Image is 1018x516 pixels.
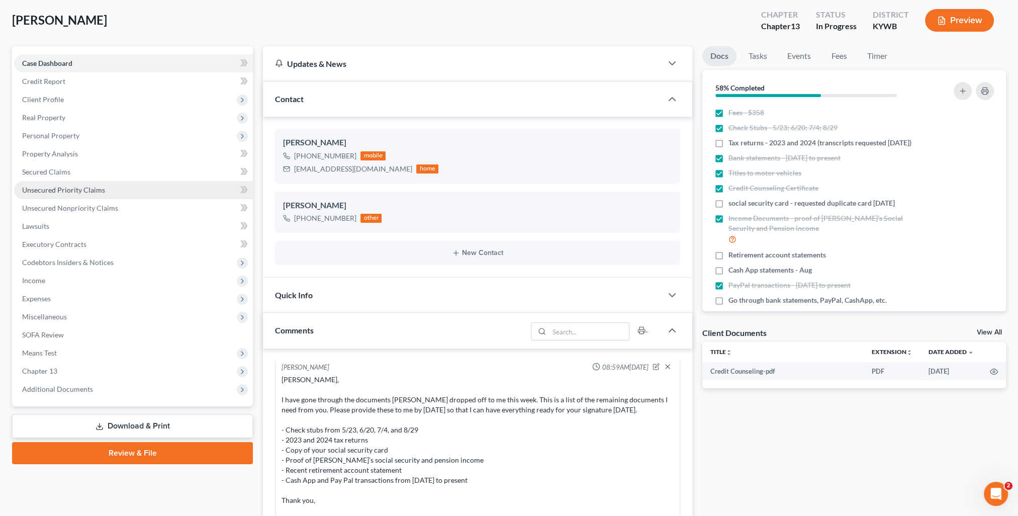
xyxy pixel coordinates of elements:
td: [DATE] [920,362,982,380]
a: Titleunfold_more [710,348,732,356]
span: 13 [791,21,800,31]
span: Cash App statements - Aug [728,265,812,275]
span: Unsecured Nonpriority Claims [22,204,118,212]
div: Updates & News [275,58,650,69]
div: [EMAIL_ADDRESS][DOMAIN_NAME] [294,164,412,174]
span: Property Analysis [22,149,78,158]
div: Client Documents [702,327,767,338]
span: Secured Claims [22,167,70,176]
div: Chapter [761,9,800,21]
div: home [416,164,438,174]
span: Fees - $358 [728,108,764,118]
span: Case Dashboard [22,59,72,67]
a: Unsecured Priority Claims [14,181,253,199]
a: Review & File [12,442,253,464]
span: PayPal transactions - [DATE] to present [728,280,851,290]
a: Fees [823,46,855,66]
span: Tax returns - 2023 and 2024 (transcripts requested [DATE]) [728,138,911,148]
div: other [360,214,382,223]
a: SOFA Review [14,326,253,344]
span: Go through bank statements, PayPal, CashApp, etc. [728,295,887,305]
strong: 58% Completed [715,83,765,92]
span: social security card - requested duplicate card [DATE] [728,198,895,208]
span: Contact [275,94,304,104]
span: Chapter 13 [22,367,57,375]
span: Income Documents - proof of [PERSON_NAME]'s Social Security and Pension income [728,213,921,233]
div: mobile [360,151,386,160]
span: Unsecured Priority Claims [22,186,105,194]
a: Lawsuits [14,217,253,235]
a: Case Dashboard [14,54,253,72]
span: Client Profile [22,95,64,104]
span: Lawsuits [22,222,49,230]
span: Real Property [22,113,65,122]
span: Bank statements - [DATE] to present [728,153,841,163]
div: District [873,9,909,21]
td: Credit Counseling-pdf [702,362,864,380]
a: Timer [859,46,895,66]
button: New Contact [283,249,672,257]
div: In Progress [816,21,857,32]
a: Tasks [741,46,775,66]
span: 08:59AM[DATE] [602,363,649,372]
iframe: Intercom live chat [984,482,1008,506]
span: Titles to motor vehicles [728,168,801,178]
span: Income [22,276,45,285]
span: Codebtors Insiders & Notices [22,258,114,267]
span: Check Stubs - 5/23; 6/20; 7/4; 8/29 [728,123,838,133]
span: Retirement account statements [728,250,826,260]
a: Secured Claims [14,163,253,181]
span: Comments [275,325,314,335]
div: KYWB [873,21,909,32]
a: Events [779,46,819,66]
span: 2 [1004,482,1012,490]
input: Search... [549,323,629,340]
a: Unsecured Nonpriority Claims [14,199,253,217]
span: [PERSON_NAME] [12,13,107,27]
div: Chapter [761,21,800,32]
a: Property Analysis [14,145,253,163]
i: unfold_more [726,350,732,356]
i: unfold_more [906,350,912,356]
a: Download & Print [12,414,253,438]
span: Quick Info [275,290,313,300]
a: Credit Report [14,72,253,91]
button: Preview [925,9,994,32]
span: Credit Counseling Certificate [728,183,818,193]
td: PDF [864,362,920,380]
div: [PHONE_NUMBER] [294,213,356,223]
span: Miscellaneous [22,312,67,321]
span: Executory Contracts [22,240,86,248]
div: [PERSON_NAME] [282,363,329,373]
div: [PERSON_NAME] [283,200,672,212]
div: [PERSON_NAME] [283,137,672,149]
a: Executory Contracts [14,235,253,253]
span: Credit Report [22,77,65,85]
a: Extensionunfold_more [872,348,912,356]
div: Status [816,9,857,21]
span: Means Test [22,349,57,357]
span: Expenses [22,294,51,303]
a: Docs [702,46,736,66]
span: Personal Property [22,131,79,140]
div: [PHONE_NUMBER] [294,151,356,161]
a: Date Added expand_more [929,348,974,356]
i: expand_more [968,350,974,356]
span: SOFA Review [22,330,64,339]
span: Additional Documents [22,385,93,393]
a: View All [977,329,1002,336]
